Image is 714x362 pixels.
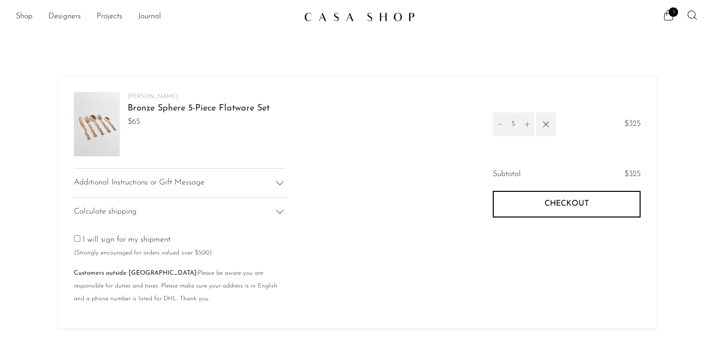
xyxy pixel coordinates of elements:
[74,92,120,156] img: Bronze Sphere 5-Piece Flatware Set
[669,7,678,17] span: 5
[493,112,507,136] button: Decrement
[138,10,161,23] a: Journal
[624,170,641,178] span: $325
[97,10,122,23] a: Projects
[128,104,270,113] a: Bronze Sphere 5-Piece Flatware Set
[507,112,520,136] input: Quantity
[493,191,641,217] button: Checkout
[520,112,534,136] button: Increment
[74,206,136,218] span: Calculate shipping
[128,94,178,100] a: [PERSON_NAME]
[74,236,212,256] label: I will sign for my shipment
[493,235,641,261] iframe: PayPal-paypal
[16,10,33,23] a: Shop
[16,8,296,25] ul: NEW HEADER MENU
[544,199,589,209] span: Checkout
[74,250,212,256] small: (Strongly encouraged for orders valued over $500)
[493,168,521,181] span: Subtotal
[624,118,641,131] span: $325
[16,8,296,25] nav: Desktop navigation
[128,116,270,129] span: $65
[48,10,81,23] a: Designers
[74,168,286,197] div: Additional Instructions or Gift Message
[74,270,198,276] b: Customers outside [GEOGRAPHIC_DATA]:
[74,197,286,226] div: Calculate shipping
[74,270,277,301] small: Please be aware you are responsible for duties and taxes. Please make sure your address is in Eng...
[74,177,204,189] span: Additional Instructions or Gift Message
